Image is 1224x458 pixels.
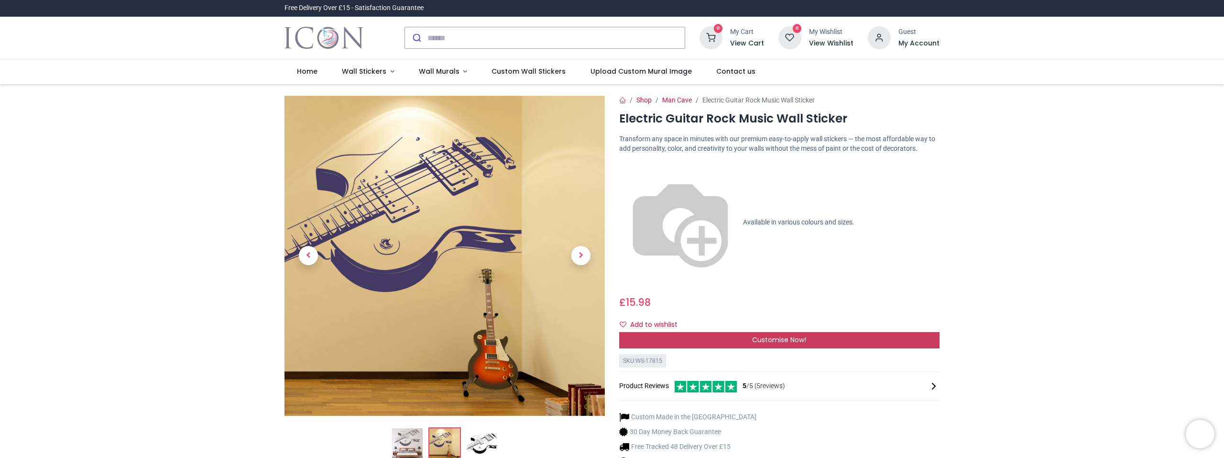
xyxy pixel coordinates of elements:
span: Custom Wall Stickers [492,67,566,76]
span: /5 ( 5 reviews) [743,381,785,391]
span: £ [619,295,651,309]
div: My Cart [730,27,764,37]
a: My Account [898,39,940,48]
span: Home [297,67,317,76]
a: View Wishlist [809,39,853,48]
p: Transform any space in minutes with our premium easy-to-apply wall stickers — the most affordable... [619,134,940,153]
a: Wall Murals [406,59,480,84]
div: Guest [898,27,940,37]
a: Previous [284,144,332,368]
span: Wall Murals [419,67,459,76]
a: Logo of Icon Wall Stickers [284,24,363,51]
li: 30 Day Money Back Guarantee [619,427,756,437]
div: SKU: WS-17815 [619,354,666,368]
iframe: Customer reviews powered by Trustpilot [739,3,940,13]
img: WS-17815-02 [284,96,605,416]
button: Add to wishlistAdd to wishlist [619,317,686,333]
sup: 0 [793,24,802,33]
img: color-wheel.png [619,161,742,284]
a: View Cart [730,39,764,48]
li: Free Tracked 48 Delivery Over £15 [619,442,756,452]
span: 15.98 [626,295,651,309]
a: Man Cave [662,96,692,104]
button: Submit [405,27,427,48]
span: Wall Stickers [342,67,386,76]
sup: 0 [714,24,723,33]
span: Next [571,246,590,265]
a: Next [557,144,605,368]
a: Wall Stickers [329,59,406,84]
span: Available in various colours and sizes. [743,218,854,225]
h1: Electric Guitar Rock Music Wall Sticker [619,111,940,127]
div: Free Delivery Over £15 - Satisfaction Guarantee [284,3,424,13]
span: Customise Now! [752,335,806,345]
i: Add to wishlist [620,321,626,328]
a: 0 [699,34,722,41]
a: Shop [636,96,652,104]
li: Custom Made in the [GEOGRAPHIC_DATA] [619,412,756,422]
iframe: Brevo live chat [1186,420,1214,448]
span: Contact us [716,67,755,76]
div: My Wishlist [809,27,853,37]
div: Product Reviews [619,380,940,392]
span: 5 [743,382,746,390]
span: Previous [299,246,318,265]
a: 0 [778,34,801,41]
img: Icon Wall Stickers [284,24,363,51]
span: Electric Guitar Rock Music Wall Sticker [702,96,815,104]
span: Upload Custom Mural Image [590,67,692,76]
